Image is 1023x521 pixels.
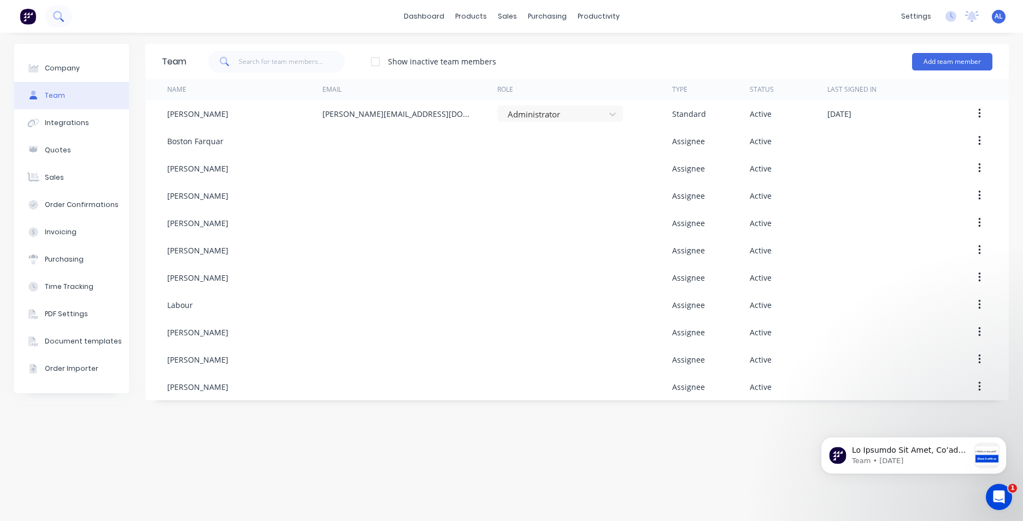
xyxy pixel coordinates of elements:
div: Document templates [45,336,122,346]
div: Active [750,217,772,229]
div: [PERSON_NAME] [167,190,228,202]
div: Active [750,135,772,147]
div: Status [750,85,774,94]
div: Order Confirmations [45,200,119,210]
div: Assignee [672,245,705,256]
div: [PERSON_NAME][EMAIL_ADDRESS][DOMAIN_NAME] [322,108,475,120]
div: Boston Farquar [167,135,224,147]
div: Order Importer [45,364,98,374]
div: Active [750,272,772,283]
div: [PERSON_NAME] [167,163,228,174]
div: Active [750,245,772,256]
div: settings [896,8,937,25]
div: Active [750,299,772,311]
button: Team [14,82,129,109]
div: [PERSON_NAME] [167,381,228,393]
div: Assignee [672,135,705,147]
div: Type [672,85,687,94]
div: Assignee [672,354,705,365]
button: Invoicing [14,218,129,246]
button: Add team member [912,53,992,70]
div: Last signed in [827,85,877,94]
div: Show inactive team members [388,56,496,67]
img: Factory [20,8,36,25]
button: Time Tracking [14,273,129,300]
button: Order Importer [14,355,129,382]
div: [PERSON_NAME] [167,327,228,338]
div: Sales [45,173,64,182]
div: Purchasing [45,254,84,264]
div: Quotes [45,145,71,155]
input: Search for team members... [239,51,345,73]
div: Assignee [672,272,705,283]
div: Assignee [672,217,705,229]
div: Assignee [672,327,705,338]
div: Team [162,55,186,68]
div: Assignee [672,299,705,311]
button: Sales [14,164,129,191]
div: Assignee [672,190,705,202]
span: 1 [1008,484,1017,493]
p: Message from Team, sent 2w ago [48,41,166,51]
div: Name [167,85,186,94]
div: Team [45,91,65,100]
button: Document templates [14,328,129,355]
a: dashboard [398,8,450,25]
div: Role [497,85,513,94]
button: Order Confirmations [14,191,129,218]
div: Time Tracking [45,282,93,292]
div: Active [750,327,772,338]
div: Email [322,85,342,94]
div: productivity [572,8,625,25]
div: purchasing [522,8,572,25]
div: Standard [672,108,706,120]
button: Company [14,55,129,82]
div: PDF Settings [45,309,88,319]
div: [PERSON_NAME] [167,217,228,229]
div: products [450,8,492,25]
iframe: Intercom notifications message [804,415,1023,492]
div: [PERSON_NAME] [167,272,228,283]
div: Integrations [45,118,89,128]
span: AL [995,11,1003,21]
div: Company [45,63,80,73]
button: Integrations [14,109,129,137]
div: Invoicing [45,227,77,237]
div: sales [492,8,522,25]
div: [PERSON_NAME] [167,108,228,120]
div: Active [750,381,772,393]
div: [PERSON_NAME] [167,354,228,365]
button: PDF Settings [14,300,129,328]
div: [DATE] [827,108,851,120]
button: Purchasing [14,246,129,273]
div: Active [750,108,772,120]
div: Active [750,163,772,174]
div: Active [750,354,772,365]
div: Labour [167,299,193,311]
div: Assignee [672,381,705,393]
div: Assignee [672,163,705,174]
div: Active [750,190,772,202]
iframe: Intercom live chat [986,484,1012,510]
div: [PERSON_NAME] [167,245,228,256]
button: Quotes [14,137,129,164]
